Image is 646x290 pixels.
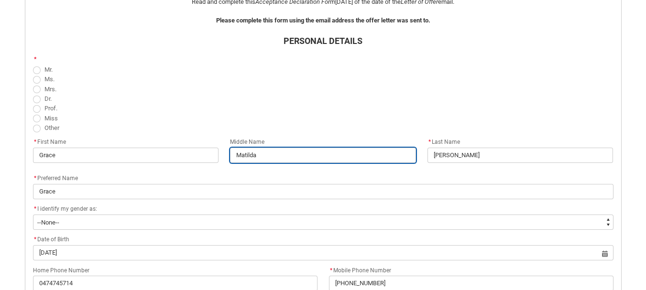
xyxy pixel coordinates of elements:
span: First Name [33,139,66,145]
span: Ms. [44,75,55,83]
b: Please complete this form using the email address the offer letter was sent to. [216,17,430,24]
span: I identify my gender as: [37,205,97,212]
span: Miss [44,115,58,122]
label: Home Phone Number [33,264,93,275]
span: Mr. [44,66,53,73]
abbr: required [34,205,36,212]
span: Date of Birth [33,236,69,243]
abbr: required [34,139,36,145]
span: Last Name [427,139,460,145]
span: Mrs. [44,86,56,93]
abbr: required [34,56,36,63]
span: Prof. [44,105,57,112]
abbr: required [330,267,332,274]
abbr: required [34,236,36,243]
span: Middle Name [230,139,264,145]
abbr: required [34,175,36,182]
label: Mobile Phone Number [329,264,395,275]
b: PERSONAL DETAILS [284,36,362,46]
abbr: required [428,139,431,145]
span: Dr. [44,95,52,102]
span: Preferred Name [33,175,78,182]
span: Other [44,124,59,131]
